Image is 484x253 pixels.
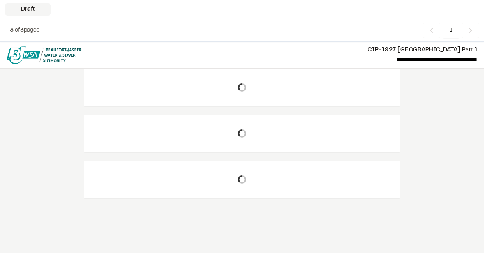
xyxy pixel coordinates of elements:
div: Draft [5,3,51,16]
span: 3 [20,28,24,33]
span: CIP-1927 [368,48,396,53]
span: 1 [443,23,459,38]
p: of pages [10,26,39,35]
nav: Navigation [423,23,479,38]
img: file [7,46,82,64]
span: 3 [10,28,14,33]
p: [GEOGRAPHIC_DATA] Part 1 [88,46,477,55]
